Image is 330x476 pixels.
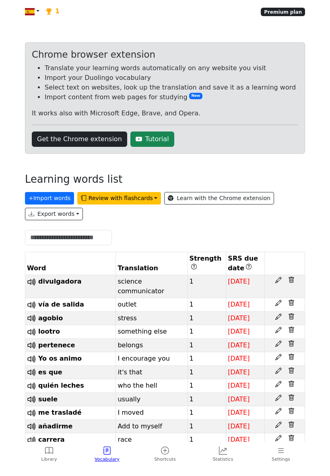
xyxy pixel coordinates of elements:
td: 1 [188,325,226,339]
td: usually [116,392,188,406]
span: pertenece [38,341,75,349]
td: 1 [188,406,226,420]
td: [DATE] [226,298,265,312]
th: SRS due date [226,252,265,275]
li: Select text on websites, look up the translation and save it as a learning word [45,83,298,92]
p: It works also with Microsoft Edge, Brave, and Opera. [32,109,298,118]
th: Translation [116,252,188,275]
span: New [189,93,203,99]
th: Strength [188,252,226,275]
a: Learn with the Chrome extension [164,192,274,205]
span: añadirme [38,422,72,430]
td: 1 [188,311,226,325]
span: vía de salida [38,301,84,308]
span: carrera [38,436,65,443]
td: [DATE] [226,311,265,325]
td: science communicator [116,275,188,298]
span: quién leches [38,382,84,389]
a: Tutorial [130,132,174,147]
span: Settings [272,456,290,463]
a: Statistics [194,443,252,466]
span: Library [41,456,57,463]
td: it's that [116,365,188,379]
td: belongs [116,338,188,352]
td: I encourage you [116,352,188,366]
a: 1 [43,3,63,20]
td: 1 [188,298,226,312]
td: [DATE] [226,379,265,393]
td: [DATE] [226,433,265,447]
a: Shortcuts [151,443,179,466]
span: Premium plan [261,8,305,16]
td: 1 [188,352,226,366]
td: 1 [188,365,226,379]
li: Translate your learning words automatically on any website you visit [45,63,298,73]
div: Chrome browser extension [32,49,298,60]
span: Yo os animo [38,355,82,362]
span: agobio [38,314,63,322]
td: [DATE] [226,338,265,352]
li: Import your Duolingo vocabulary [45,73,298,83]
td: something else [116,325,188,339]
td: [DATE] [226,352,265,366]
td: 1 [188,275,226,298]
h3: Learning words list [25,173,122,186]
td: outlet [116,298,188,312]
td: 1 [188,338,226,352]
li: Import content from web pages for studying [45,92,298,102]
td: [DATE] [226,392,265,406]
span: Statistics [212,456,233,463]
span: me trasladé [38,409,82,416]
a: Get the Chrome extension [32,132,127,147]
td: 1 [188,392,226,406]
td: [DATE] [226,420,265,433]
td: [DATE] [226,325,265,339]
a: Settings [252,443,310,466]
span: divulgadora [38,278,82,285]
span: es que [38,368,62,376]
button: Review with flashcards [77,192,161,205]
a: Premium plan [261,7,305,17]
td: [DATE] [226,275,265,298]
td: [DATE] [226,406,265,420]
span: suele [38,395,58,403]
td: I moved [116,406,188,420]
td: race [116,433,188,447]
a: Library [20,443,78,466]
td: stress [116,311,188,325]
td: 1 [188,379,226,393]
td: 1 [188,433,226,447]
a: +Import words [25,192,77,200]
span: lootro [38,328,60,335]
td: Add to myself [116,420,188,433]
span: Vocabulary [95,456,120,463]
button: +Import words [25,192,74,205]
td: who the hell [116,379,188,393]
td: [DATE] [226,365,265,379]
button: Export words [25,208,83,220]
span: Shortcuts [154,456,175,463]
img: es.svg [25,7,35,17]
th: Word [25,252,116,275]
a: Vocabulary [78,443,136,466]
span: 1 [55,6,60,16]
td: 1 [188,420,226,433]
